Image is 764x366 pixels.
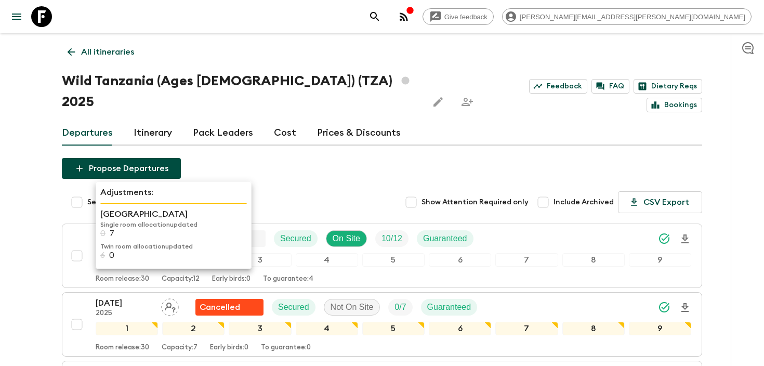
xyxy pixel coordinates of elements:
a: FAQ [591,79,629,94]
p: Adjustments: [100,186,247,199]
button: CSV Export [618,191,702,213]
div: Flash Pack cancellation [195,299,264,316]
p: Capacity: 7 [162,344,197,352]
div: 8 [562,253,625,267]
div: 3 [229,322,291,335]
svg: Synced Successfully [658,232,670,245]
button: menu [6,6,27,27]
span: Assign pack leader [161,302,179,310]
p: 0 [100,229,106,238]
a: Bookings [647,98,702,112]
button: Edit this itinerary [428,91,449,112]
a: Dietary Reqs [634,79,702,94]
span: Give feedback [439,13,493,21]
p: Guaranteed [427,301,471,313]
p: Capacity: 12 [162,275,200,283]
p: Twin room allocation updated [100,242,247,251]
div: 1 [96,322,158,335]
p: [GEOGRAPHIC_DATA] [100,208,247,220]
p: Room release: 30 [96,275,149,283]
p: 2025 [96,309,153,318]
a: Itinerary [134,121,172,146]
a: Cost [274,121,296,146]
div: 8 [562,322,625,335]
p: All itineraries [81,46,134,58]
h1: Wild Tanzania (Ages [DEMOGRAPHIC_DATA]) (TZA) 2025 [62,71,419,112]
div: 6 [429,322,491,335]
p: 7 [110,229,114,238]
p: 0 [109,251,114,260]
p: 0 / 7 [394,301,406,313]
p: 6 [100,251,105,260]
div: Trip Fill [375,230,409,247]
span: Show Attention Required only [421,197,529,207]
span: [PERSON_NAME][EMAIL_ADDRESS][PERSON_NAME][DOMAIN_NAME] [514,13,751,21]
div: 4 [296,322,358,335]
p: Single room allocation updated [100,220,247,229]
div: 9 [629,253,691,267]
svg: Synced Successfully [658,301,670,313]
p: Cancelled [200,301,240,313]
div: 7 [495,253,558,267]
a: Departures [62,121,113,146]
div: Trip Fill [388,299,412,316]
a: Prices & Discounts [317,121,401,146]
p: Secured [278,301,309,313]
svg: Download Onboarding [679,302,691,314]
button: search adventures [364,6,385,27]
div: 2 [162,322,225,335]
p: To guarantee: 4 [263,275,313,283]
p: On Site [333,232,360,245]
p: To guarantee: 0 [261,344,311,352]
button: Propose Departures [62,158,181,179]
div: 7 [495,322,558,335]
p: Guaranteed [423,232,467,245]
div: 6 [429,253,491,267]
div: 4 [296,253,358,267]
span: Share this itinerary [457,91,478,112]
p: Early birds: 0 [210,344,248,352]
p: Room release: 30 [96,344,149,352]
div: 5 [362,253,425,267]
span: Select All [87,197,122,207]
a: Pack Leaders [193,121,253,146]
span: Include Archived [554,197,614,207]
p: 10 / 12 [381,232,402,245]
p: Not On Site [331,301,374,313]
a: Feedback [529,79,587,94]
p: [DATE] [96,297,153,309]
div: 5 [362,322,425,335]
p: Secured [280,232,311,245]
svg: Download Onboarding [679,233,691,245]
div: 9 [629,322,691,335]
